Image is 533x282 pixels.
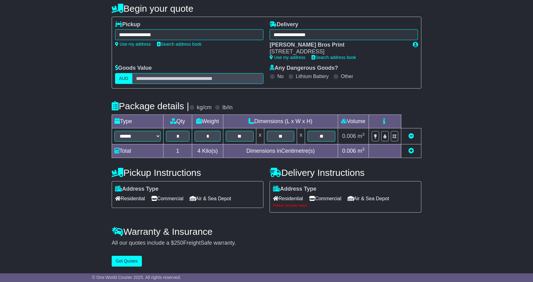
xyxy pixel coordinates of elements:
[273,203,418,208] div: Please provide value
[223,114,338,128] td: Dimensions (L x W x H)
[277,73,283,79] label: No
[341,73,353,79] label: Other
[115,194,145,203] span: Residential
[174,240,183,246] span: 250
[112,226,421,237] h4: Warranty & Insurance
[112,144,163,158] td: Total
[223,144,338,158] td: Dimensions in Centimetre(s)
[197,104,212,111] label: kg/cm
[197,148,200,154] span: 4
[270,168,421,178] h4: Delivery Instructions
[357,148,365,154] span: m
[151,194,183,203] span: Commercial
[348,194,389,203] span: Air & Sea Depot
[112,256,142,267] button: Get Quotes
[112,114,163,128] td: Type
[342,133,356,139] span: 0.006
[342,148,356,154] span: 0.006
[338,114,369,128] td: Volume
[112,3,421,14] h4: Begin your quote
[163,114,192,128] td: Qty
[309,194,341,203] span: Commercial
[190,194,231,203] span: Air & Sea Depot
[192,144,223,158] td: Kilo(s)
[297,128,305,144] td: x
[157,42,201,47] a: Search address book
[270,21,298,28] label: Delivery
[357,133,365,139] span: m
[296,73,329,79] label: Lithium Battery
[115,186,159,193] label: Address Type
[362,132,365,137] sup: 3
[312,55,356,60] a: Search address book
[115,65,152,72] label: Goods Value
[163,144,192,158] td: 1
[92,275,181,280] span: © One World Courier 2025. All rights reserved.
[270,42,407,48] div: [PERSON_NAME] Bros Print
[115,73,132,84] label: AUD
[112,101,189,111] h4: Package details |
[270,48,407,55] div: [STREET_ADDRESS]
[270,65,338,72] label: Any Dangerous Goods?
[112,240,421,247] div: All our quotes include a $ FreightSafe warranty.
[270,55,305,60] a: Use my address
[115,21,140,28] label: Pickup
[408,133,414,139] a: Remove this item
[273,186,316,193] label: Address Type
[408,148,414,154] a: Add new item
[256,128,264,144] td: x
[362,147,365,151] sup: 3
[192,114,223,128] td: Weight
[222,104,233,111] label: lb/in
[112,168,263,178] h4: Pickup Instructions
[273,194,303,203] span: Residential
[115,42,151,47] a: Use my address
